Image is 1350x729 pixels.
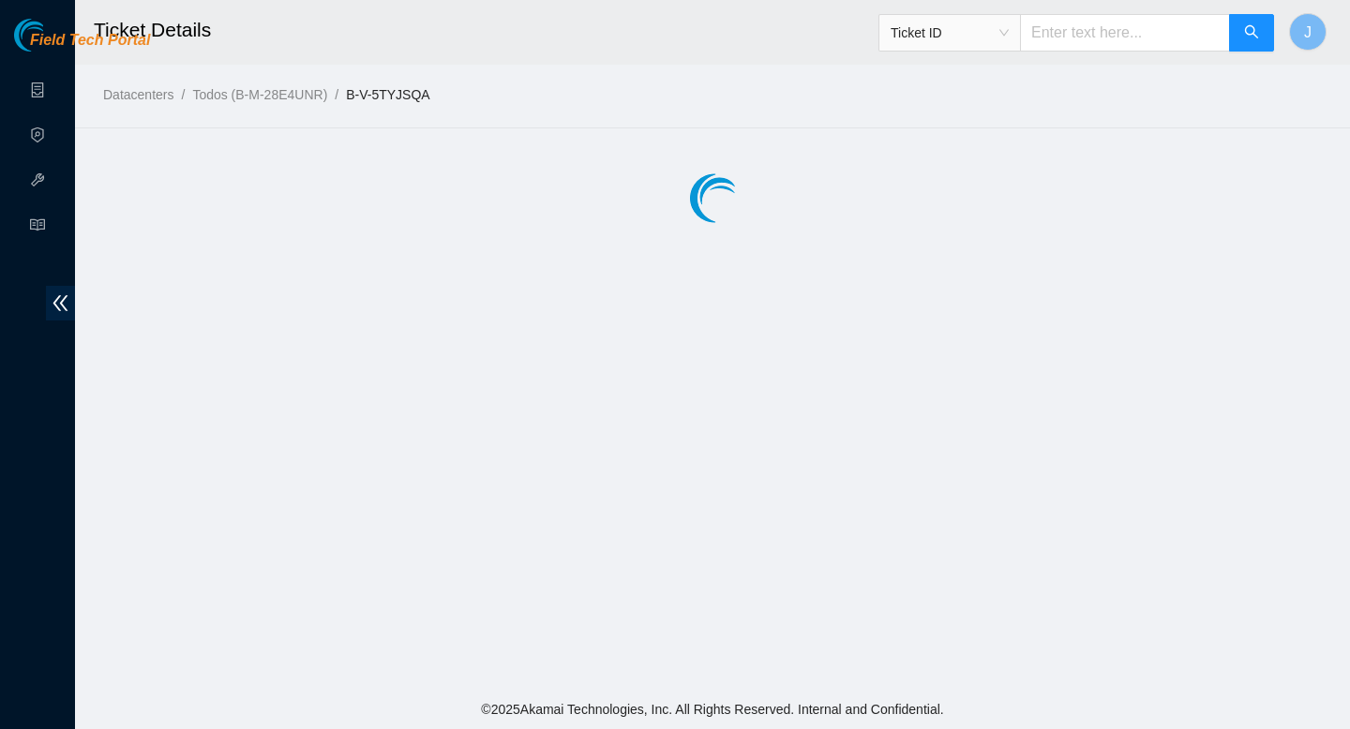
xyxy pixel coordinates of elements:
[30,32,150,50] span: Field Tech Portal
[181,87,185,102] span: /
[1304,21,1312,44] span: J
[1020,14,1230,52] input: Enter text here...
[75,690,1350,729] footer: © 2025 Akamai Technologies, Inc. All Rights Reserved. Internal and Confidential.
[1244,24,1259,42] span: search
[1289,13,1327,51] button: J
[346,87,429,102] a: B-V-5TYJSQA
[335,87,338,102] span: /
[192,87,327,102] a: Todos (B-M-28E4UNR)
[30,209,45,246] span: read
[103,87,173,102] a: Datacenters
[1229,14,1274,52] button: search
[891,19,1009,47] span: Ticket ID
[14,19,95,52] img: Akamai Technologies
[14,34,150,58] a: Akamai TechnologiesField Tech Portal
[46,286,75,320] span: double-left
